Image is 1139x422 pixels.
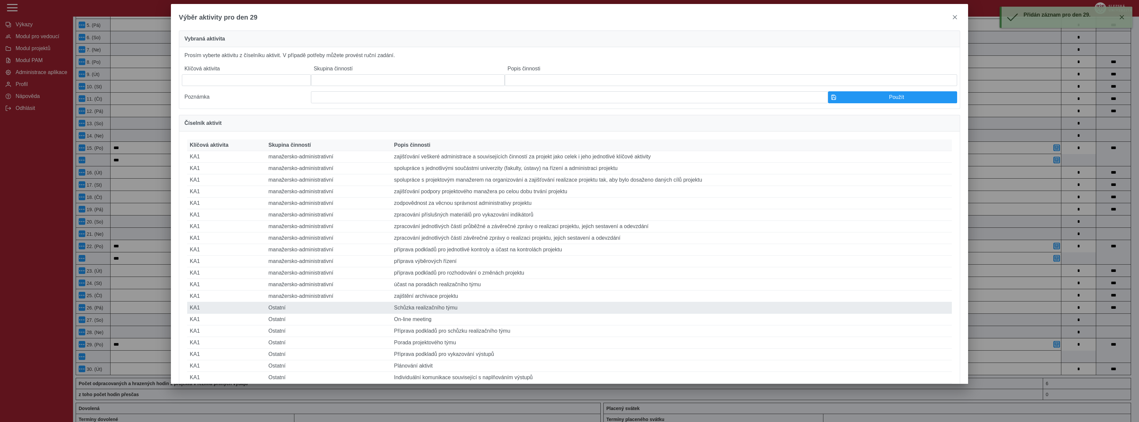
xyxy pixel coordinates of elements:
td: manažersko-administrativní [266,267,392,279]
label: Klíčová aktivita [182,63,311,74]
td: manažersko-administrativní [266,209,392,221]
td: manažersko-administrativní [266,244,392,256]
td: KA1 [187,337,266,349]
td: zajišťování veškeré administrace a souvisejících činností za projekt jako celek i jeho jednotlivé... [391,151,952,163]
td: On-line meeting [391,314,952,325]
span: Číselník aktivit [185,121,222,126]
td: manažersko-administrativní [266,279,392,291]
td: KA1 [187,198,266,209]
td: KA1 [187,279,266,291]
td: zajištění archivace projektu [391,291,952,302]
td: spolupráce s jednotlivými součástmi univerzity (fakulty, ústavy) na řízení a administraci projektu [391,163,952,174]
td: KA1 [187,256,266,267]
td: KA1 [187,163,266,174]
td: Ostatní [266,302,392,314]
td: manažersko-administrativní [266,291,392,302]
td: manažersko-administrativní [266,198,392,209]
td: zodpovědnost za věcnou správnost administrativy projektu [391,198,952,209]
td: Ostatní [266,325,392,337]
td: zpracování jednotlivých částí průběžné a závěrečné zprávy o realizaci projektu, jejich sestavení ... [391,221,952,232]
span: Vybraná aktivita [185,36,225,42]
td: zpracování jednotlivých částí závěrečné zprávy o realizaci projektu, jejich sestavení a odevzdání [391,232,952,244]
td: zpracování příslušných materiálů pro vykazování indikátorů [391,209,952,221]
label: Popis činnosti [505,63,957,74]
td: KA1 [187,209,266,221]
td: KA1 [187,244,266,256]
button: close [949,12,960,23]
td: manažersko-administrativní [266,174,392,186]
td: příprava výběrových řízení [391,256,952,267]
span: Použít [839,94,954,100]
label: Poznámka [182,91,311,103]
td: KA1 [187,314,266,325]
td: KA1 [187,302,266,314]
td: Ostatní [266,337,392,349]
td: KA1 [187,383,266,395]
td: KA1 [187,186,266,198]
td: příprava podkladů pro jednotlivé kontroly a účast na kontrolách projektu [391,244,952,256]
td: Kontrola a aktualizace časového harmonogramu [391,383,952,395]
div: Prosím vyberte aktivitu z číselníku aktivit. V případě potřeby můžete provést ruční zadání. [179,47,960,109]
label: Skupina činností [311,63,505,74]
td: KA1 [187,325,266,337]
td: manažersko-administrativní [266,232,392,244]
span: Popis činnosti [394,142,430,148]
td: KA1 [187,349,266,360]
span: Výběr aktivity pro den 29 [179,14,258,21]
td: Ostatní [266,314,392,325]
td: KA1 [187,372,266,383]
td: Plánování aktivit [391,360,952,372]
span: Skupina činností [268,142,311,148]
td: Individuální komunikace související s naplňováním výstupů [391,372,952,383]
td: Porada projektového týmu [391,337,952,349]
td: KA1 [187,151,266,163]
td: zajišťování podpory projektového manažera po celou dobu trvání projektu [391,186,952,198]
td: manažersko-administrativní [266,256,392,267]
td: KA1 [187,221,266,232]
td: KA1 [187,267,266,279]
td: Ostatní [266,372,392,383]
td: účast na poradách realizačního týmu [391,279,952,291]
td: manažersko-administrativní [266,151,392,163]
button: Použít [828,91,957,103]
td: příprava podkladů pro rozhodování o změnách projektu [391,267,952,279]
td: manažersko-administrativní [266,186,392,198]
td: Příprava podkladů pro vykazování výstupů [391,349,952,360]
td: spolupráce s projektovým manažerem na organizování a zajišťování realizace projektu tak, aby bylo... [391,174,952,186]
span: Klíčová aktivita [190,142,229,148]
td: KA1 [187,174,266,186]
td: manažersko-administrativní [266,163,392,174]
td: Ostatní [266,383,392,395]
td: Schůzka realizačního týmu [391,302,952,314]
td: Ostatní [266,349,392,360]
td: Příprava podkladů pro schůzku realizačního týmu [391,325,952,337]
td: KA1 [187,291,266,302]
td: KA1 [187,360,266,372]
td: manažersko-administrativní [266,221,392,232]
td: Ostatní [266,360,392,372]
td: KA1 [187,232,266,244]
